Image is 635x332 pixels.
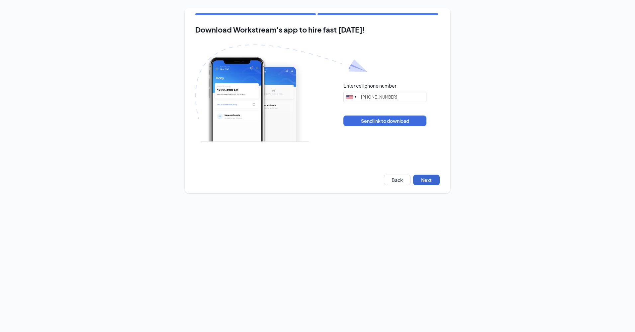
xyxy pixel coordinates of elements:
[195,26,440,34] h2: Download Workstream's app to hire fast [DATE]!
[413,175,440,185] button: Next
[195,44,367,142] img: Download Workstream's app with paper plane
[343,92,426,102] input: (201) 555-0123
[343,116,426,126] button: Send link to download
[384,175,410,185] button: Back
[343,82,397,89] div: Enter cell phone number
[344,92,359,102] div: United States: +1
